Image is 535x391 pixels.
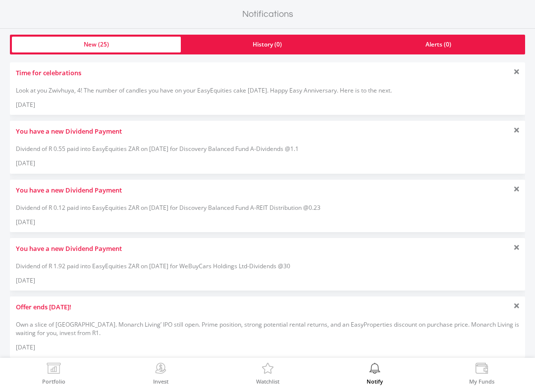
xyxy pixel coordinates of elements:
label: Invest [153,379,168,384]
label: Notifications [242,8,293,21]
img: Invest Now [153,363,168,377]
label: You have a new Dividend Payment [16,186,514,194]
div: [DATE] [16,343,519,351]
img: View Funds [474,363,489,377]
div: [DATE] [16,218,519,226]
a: Notify [367,363,383,384]
label: Portfolio [42,379,65,384]
label: Watchlist [256,379,279,384]
div: Look at you Zwivhuya, 4! The number of candles you have on your EasyEquities cake [DATE]. Happy E... [16,86,519,95]
div: [DATE] [16,159,519,167]
a: Alerts (0) [354,37,523,52]
label: My Funds [469,379,494,384]
div: [DATE] [16,276,519,285]
a: Watchlist [256,363,279,384]
a: My Funds [469,363,494,384]
a: History (0) [181,37,354,52]
a: New (25) [12,37,181,52]
div: Dividend of R 1.92 paid into EasyEquities ZAR on [DATE] for WeBuyCars Holdings Ltd-Dividends @30 [16,262,519,270]
div: [DATE] [16,100,519,109]
img: View Notifications [367,363,382,377]
div: Own a slice of [GEOGRAPHIC_DATA]. Monarch Living’ IPO still open. Prime position, strong potentia... [16,320,519,337]
label: You have a new Dividend Payment [16,244,514,252]
a: Portfolio [42,363,65,384]
img: View Portfolio [46,363,61,377]
label: Time for celebrations [16,68,514,76]
div: Dividend of R 0.55 paid into EasyEquities ZAR on [DATE] for Discovery Balanced Fund A-Dividends @1.1 [16,145,519,153]
a: Invest [153,363,168,384]
img: Watchlist [260,363,275,377]
label: Notify [367,379,383,384]
label: You have a new Dividend Payment [16,127,514,135]
label: Offer ends [DATE]! [16,302,514,310]
div: Dividend of R 0.12 paid into EasyEquities ZAR on [DATE] for Discovery Balanced Fund A-REIT Distri... [16,203,519,212]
